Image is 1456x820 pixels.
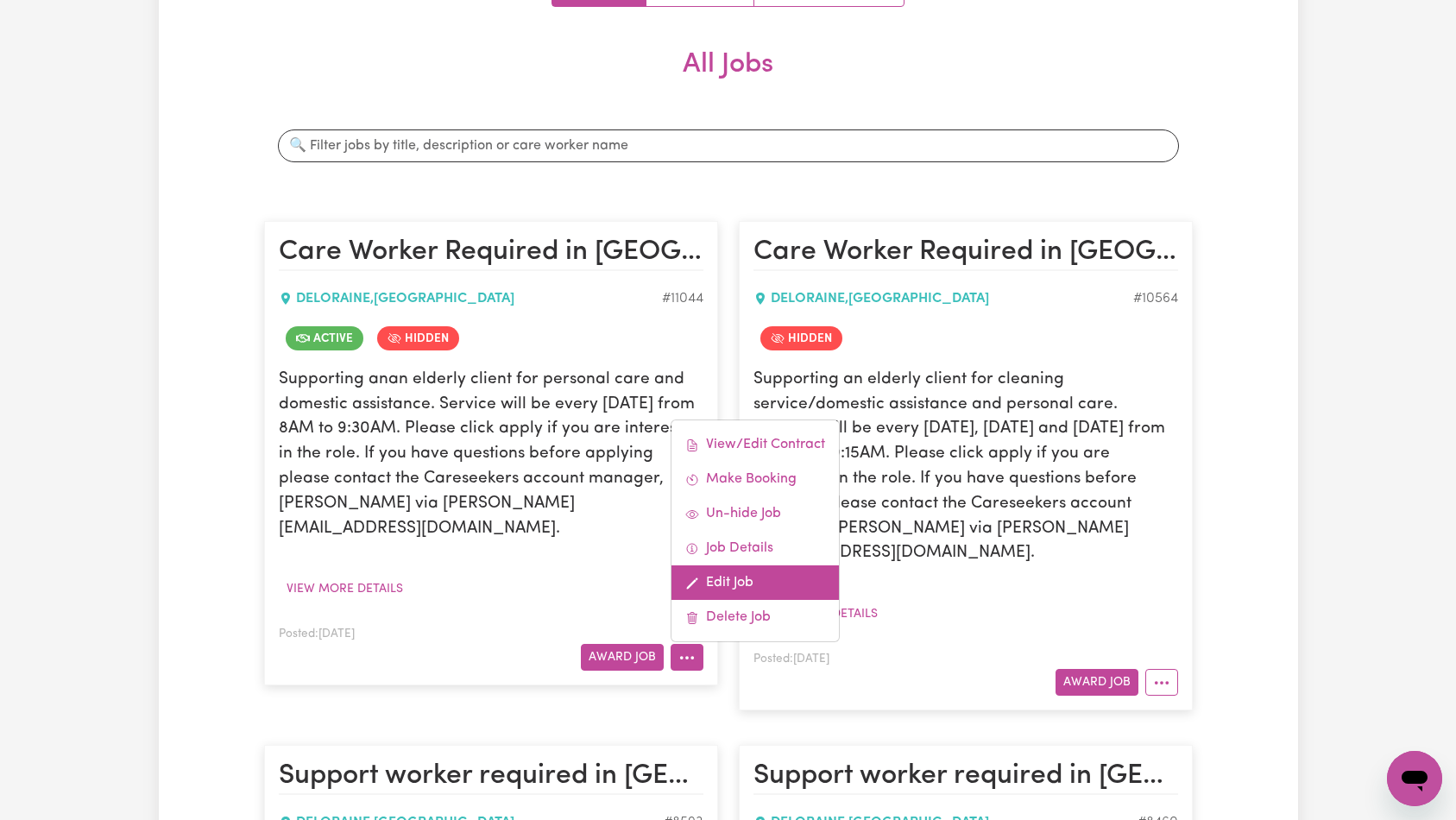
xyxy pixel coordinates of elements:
[753,368,1178,566] p: Supporting an elderly client for cleaning service/domestic assistance and personal care. Services...
[279,576,411,602] button: View more details
[671,462,839,496] a: Make Booking
[264,48,1193,109] h2: All Jobs
[671,531,839,565] a: Job Details
[671,419,840,642] div: More options
[279,236,703,270] h2: Care Worker Required in Deloraine, TAS
[377,326,459,350] span: Job is hidden
[1056,669,1138,696] button: Award Job
[1387,751,1442,806] iframe: Button to launch messaging window
[760,326,842,350] span: Job is hidden
[671,496,839,531] a: Un-hide Job
[581,644,664,671] button: Award Job
[753,288,1133,309] div: DELORAINE , [GEOGRAPHIC_DATA]
[1145,669,1178,696] button: More options
[1133,288,1178,309] div: Job ID #10564
[753,653,829,665] span: Posted: [DATE]
[753,760,1178,794] h2: Support worker required in Deloraine, TAS for Personal Care
[279,368,703,542] p: Supporting anan elderly client for personal care and domestic assistance. Service will be every [...
[279,760,703,794] h2: Support worker required in Deloraine, TAS for Personal Care
[278,129,1179,162] input: 🔍 Filter jobs by title, description or care worker name
[286,326,363,350] span: Job is active
[671,644,703,671] button: More options
[671,427,839,462] a: View/Edit Contract
[279,288,662,309] div: DELORAINE , [GEOGRAPHIC_DATA]
[279,628,355,640] span: Posted: [DATE]
[662,288,703,309] div: Job ID #11044
[671,600,839,634] a: Delete Job
[753,236,1178,270] h2: Care Worker Required in Deloraine, TAS
[671,565,839,600] a: Edit Job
